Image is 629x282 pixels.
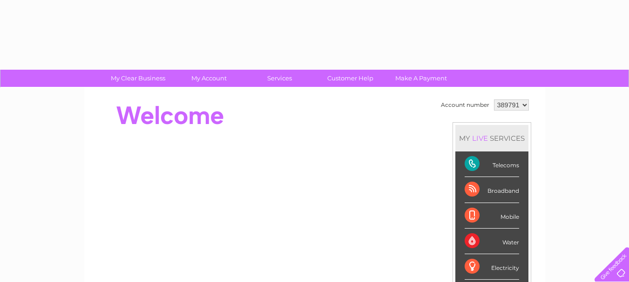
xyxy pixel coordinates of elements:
a: My Clear Business [100,70,176,87]
a: Services [241,70,318,87]
div: Water [465,229,519,254]
td: Account number [439,97,492,113]
div: Mobile [465,203,519,229]
a: Make A Payment [383,70,460,87]
a: My Account [170,70,247,87]
div: MY SERVICES [455,125,528,151]
a: Customer Help [312,70,389,87]
div: Telecoms [465,151,519,177]
div: Electricity [465,254,519,280]
div: LIVE [470,134,490,143]
div: Broadband [465,177,519,203]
